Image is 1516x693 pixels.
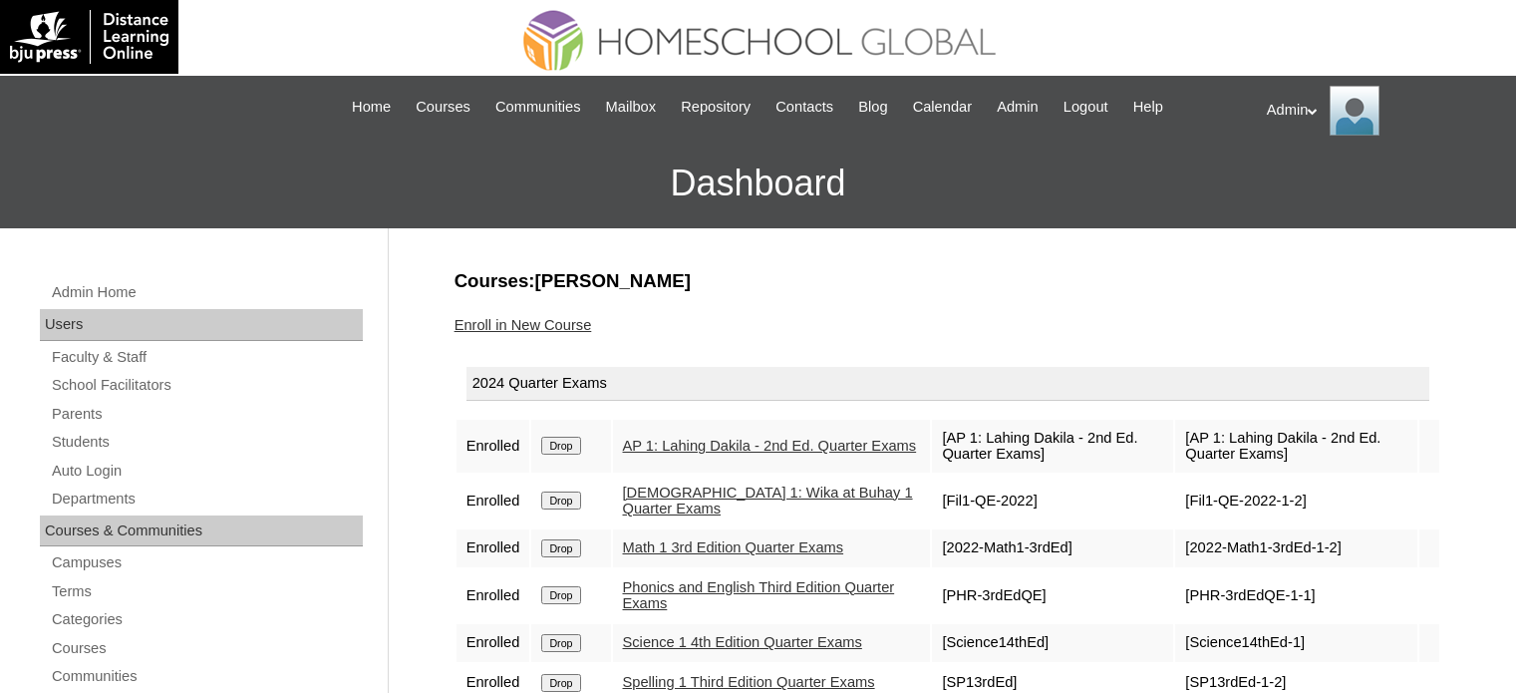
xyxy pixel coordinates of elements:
[1330,86,1379,136] img: Admin Homeschool Global
[932,624,1173,662] td: [Science14thEd]
[495,96,581,119] span: Communities
[456,569,530,622] td: Enrolled
[342,96,401,119] a: Home
[50,579,363,604] a: Terms
[352,96,391,119] span: Home
[50,373,363,398] a: School Facilitators
[596,96,667,119] a: Mailbox
[466,367,1429,401] div: 2024 Quarter Exams
[50,402,363,427] a: Parents
[455,268,1441,294] h3: Courses:[PERSON_NAME]
[671,96,760,119] a: Repository
[932,569,1173,622] td: [PHR-3rdEdQE]
[1063,96,1108,119] span: Logout
[50,664,363,689] a: Communities
[541,674,580,692] input: Drop
[1175,420,1416,473] td: [AP 1: Lahing Dakila - 2nd Ed. Quarter Exams]
[50,459,363,484] a: Auto Login
[932,475,1173,527] td: [Fil1-QE-2022]
[456,624,530,662] td: Enrolled
[623,438,917,454] a: AP 1: Lahing Dakila - 2nd Ed. Quarter Exams
[541,437,580,455] input: Drop
[10,10,168,64] img: logo-white.png
[623,539,844,555] a: Math 1 3rd Edition Quarter Exams
[1175,569,1416,622] td: [PHR-3rdEdQE-1-1]
[50,607,363,632] a: Categories
[485,96,591,119] a: Communities
[932,529,1173,567] td: [2022-Math1-3rdEd]
[1123,96,1173,119] a: Help
[913,96,972,119] span: Calendar
[40,516,363,547] div: Courses & Communities
[40,309,363,341] div: Users
[10,139,1506,228] h3: Dashboard
[50,550,363,575] a: Campuses
[456,529,530,567] td: Enrolled
[541,492,580,510] input: Drop
[50,636,363,661] a: Courses
[623,634,862,650] a: Science 1 4th Edition Quarter Exams
[1133,96,1163,119] span: Help
[903,96,982,119] a: Calendar
[987,96,1049,119] a: Admin
[623,674,875,690] a: Spelling 1 Third Edition Quarter Exams
[848,96,897,119] a: Blog
[1267,86,1496,136] div: Admin
[50,430,363,455] a: Students
[50,280,363,305] a: Admin Home
[1054,96,1118,119] a: Logout
[455,317,592,333] a: Enroll in New Course
[456,475,530,527] td: Enrolled
[775,96,833,119] span: Contacts
[416,96,470,119] span: Courses
[541,634,580,652] input: Drop
[541,539,580,557] input: Drop
[606,96,657,119] span: Mailbox
[997,96,1039,119] span: Admin
[623,485,913,518] a: [DEMOGRAPHIC_DATA] 1: Wika at Buhay 1 Quarter Exams
[623,579,895,612] a: Phonics and English Third Edition Quarter Exams
[1175,624,1416,662] td: [Science14thEd-1]
[456,420,530,473] td: Enrolled
[406,96,480,119] a: Courses
[541,586,580,604] input: Drop
[765,96,843,119] a: Contacts
[1175,475,1416,527] td: [Fil1-QE-2022-1-2]
[50,487,363,512] a: Departments
[1175,529,1416,567] td: [2022-Math1-3rdEd-1-2]
[50,345,363,370] a: Faculty & Staff
[858,96,887,119] span: Blog
[932,420,1173,473] td: [AP 1: Lahing Dakila - 2nd Ed. Quarter Exams]
[681,96,751,119] span: Repository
